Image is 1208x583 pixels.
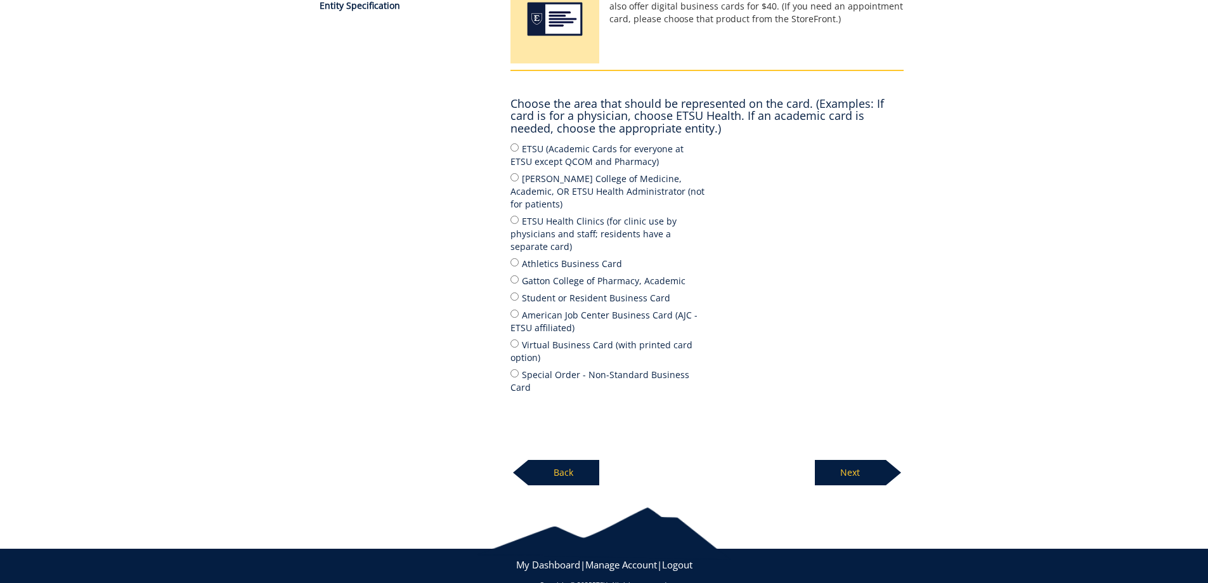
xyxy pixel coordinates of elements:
label: Virtual Business Card (with printed card option) [510,337,707,364]
label: American Job Center Business Card (AJC - ETSU affiliated) [510,308,707,334]
input: Athletics Business Card [510,258,519,266]
label: Athletics Business Card [510,256,707,270]
input: American Job Center Business Card (AJC - ETSU affiliated) [510,310,519,318]
label: ETSU Health Clinics (for clinic use by physicians and staff; residents have a separate card) [510,214,707,253]
input: Student or Resident Business Card [510,292,519,301]
p: Back [528,460,599,485]
input: ETSU Health Clinics (for clinic use by physicians and staff; residents have a separate card) [510,216,519,224]
label: Student or Resident Business Card [510,291,707,305]
input: Virtual Business Card (with printed card option) [510,339,519,348]
input: [PERSON_NAME] College of Medicine, Academic, OR ETSU Health Administrator (not for patients) [510,173,519,181]
p: Next [815,460,886,485]
a: Logout [662,558,692,571]
a: Manage Account [585,558,657,571]
input: Gatton College of Pharmacy, Academic [510,275,519,284]
input: ETSU (Academic Cards for everyone at ETSU except QCOM and Pharmacy) [510,143,519,152]
label: [PERSON_NAME] College of Medicine, Academic, OR ETSU Health Administrator (not for patients) [510,171,707,211]
input: Special Order - Non-Standard Business Card [510,369,519,377]
label: Gatton College of Pharmacy, Academic [510,273,707,287]
label: Special Order - Non-Standard Business Card [510,367,707,394]
a: My Dashboard [516,558,580,571]
label: ETSU (Academic Cards for everyone at ETSU except QCOM and Pharmacy) [510,141,707,168]
h4: Choose the area that should be represented on the card. (Examples: If card is for a physician, ch... [510,98,904,135]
